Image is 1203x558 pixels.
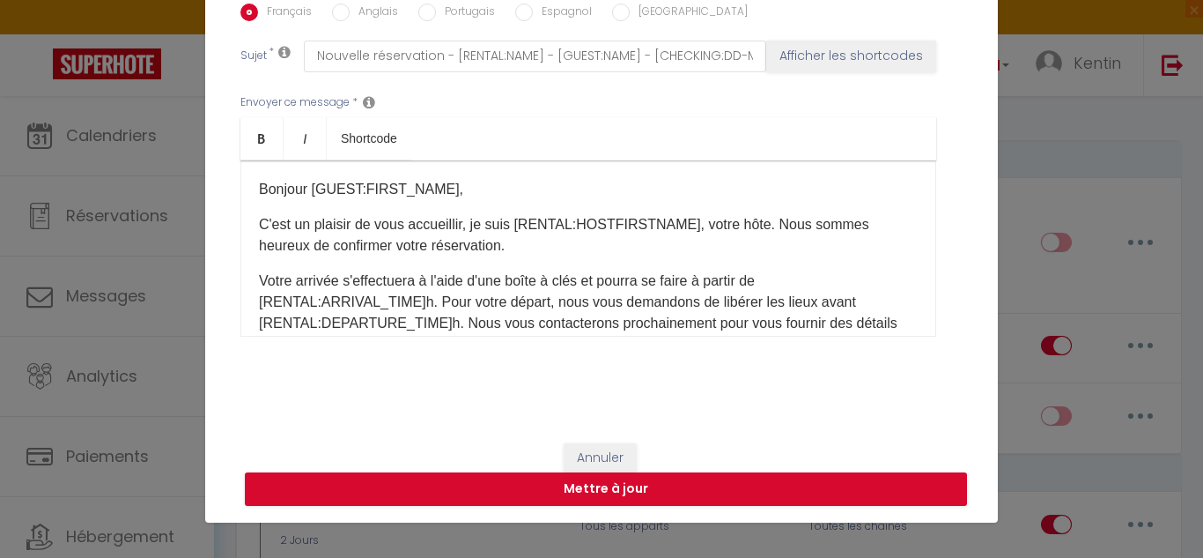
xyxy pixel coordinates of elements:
[258,4,312,23] label: Français
[284,117,327,160] a: Italic
[350,4,398,23] label: Anglais
[259,214,918,257] p: C'est un plaisir de vous accueillir, je suis [RENTAL:HOSTFIRSTNAME], votre hôte. Nous sommes heur...
[240,94,350,111] label: Envoyer ce message
[245,472,967,506] button: Mettre à jour
[240,117,284,160] a: Bold
[766,41,936,72] button: Afficher les shortcodes
[564,443,637,473] button: Annuler
[436,4,495,23] label: Portugais
[259,271,918,355] p: Votre arrivée s'effectuera à l'aide d'une boîte à clés et pourra se faire à partir de [RENTAL:ARR...
[630,4,748,23] label: [GEOGRAPHIC_DATA]
[259,179,918,200] p: Bonjour [GUEST:FIRST_NAME],
[240,48,267,66] label: Sujet
[363,95,375,109] i: Message
[533,4,592,23] label: Espagnol
[327,117,411,160] a: Shortcode
[278,45,291,59] i: Subject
